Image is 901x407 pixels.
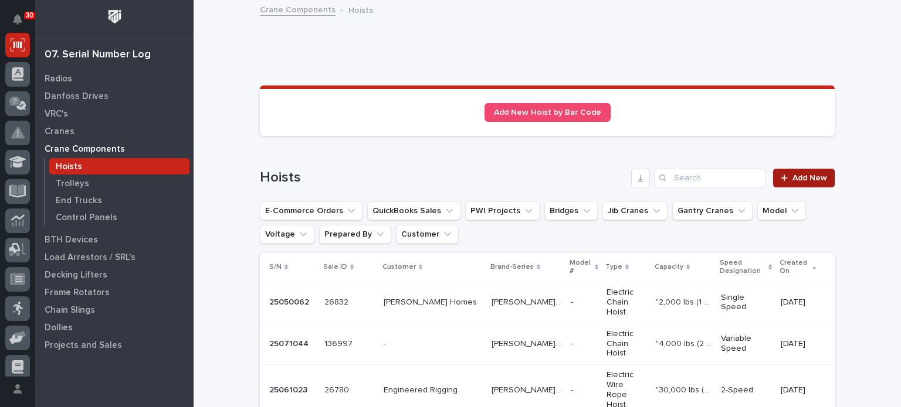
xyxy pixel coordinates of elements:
a: Dollies [35,319,194,336]
button: Notifications [5,7,30,32]
p: "2,000 lbs (1 Ton)" [656,295,714,307]
p: - [571,337,575,349]
p: [DATE] [781,297,816,307]
p: Chain Slings [45,305,95,316]
a: Crane Components [260,2,336,16]
p: "4,000 lbs (2 Tons)" [656,337,714,349]
a: Trolleys [45,175,194,191]
p: Type [605,261,622,273]
p: Danfoss Drives [45,91,109,102]
p: - [384,337,388,349]
tr: 2505006225050062 2683226832 [PERSON_NAME] Homes[PERSON_NAME] Homes [PERSON_NAME] STK[PERSON_NAME]... [260,282,835,323]
p: Electric Chain Hoist [607,288,646,317]
p: Starke STK-VS [492,337,564,349]
a: Radios [35,70,194,87]
a: Add New Hoist by Bar Code [485,103,611,122]
a: Load Arrestors / SRL's [35,248,194,266]
button: Voltage [260,225,314,244]
p: S/N [269,261,282,273]
p: Model # [570,256,592,278]
a: Hoists [45,158,194,175]
p: 25050062 [269,295,311,307]
a: Add New [773,169,835,187]
p: 30 [26,11,33,19]
p: [PERSON_NAME] STK [492,295,564,307]
span: Add New Hoist by Bar Code [494,108,601,117]
p: Brand-Series [490,261,534,273]
button: Customer [396,225,459,244]
p: [PERSON_NAME] STW [492,383,564,395]
p: End Trucks [56,196,102,206]
p: Speed Designation [720,256,765,278]
a: Control Panels [45,209,194,225]
a: BTH Devices [35,231,194,248]
p: 2-Speed [721,385,771,395]
p: Crane Components [45,144,125,155]
button: E-Commerce Orders [260,201,363,220]
p: [DATE] [781,339,816,349]
p: Trolleys [56,179,89,189]
button: Bridges [544,201,598,220]
p: BTH Devices [45,235,98,245]
p: Hoists [348,3,373,16]
a: Chain Slings [35,301,194,319]
button: Gantry Cranes [672,201,753,220]
p: Load Arrestors / SRL's [45,252,136,263]
p: 25071044 [269,337,311,349]
input: Search [655,169,766,187]
button: PWI Projects [465,201,540,220]
p: Dollies [45,323,73,333]
a: Decking Lifters [35,266,194,283]
p: Radios [45,74,72,84]
p: Capacity [655,261,683,273]
button: QuickBooks Sales [367,201,460,220]
p: - [571,383,575,395]
p: Sale ID [323,261,347,273]
p: Customer [382,261,416,273]
p: 25061023 [269,383,310,395]
p: Hoists [56,162,82,172]
p: Variable Speed [721,334,771,354]
a: Projects and Sales [35,336,194,354]
a: VRC's [35,105,194,122]
p: Projects and Sales [45,340,122,351]
button: Prepared By [319,225,391,244]
h1: Hoists [260,169,626,186]
p: 26832 [324,295,351,307]
a: Crane Components [35,140,194,158]
p: Electric Chain Hoist [607,329,646,358]
p: Created On [780,256,809,278]
p: Cranes [45,126,74,137]
p: Control Panels [56,213,117,223]
p: Engineered Rigging [384,383,460,395]
p: Decking Lifters [45,270,107,281]
p: Frame Rotators [45,288,110,298]
p: 136997 [324,337,355,349]
a: Danfoss Drives [35,87,194,105]
p: [PERSON_NAME] Homes [384,295,479,307]
a: Frame Rotators [35,283,194,301]
div: Notifications30 [15,14,30,33]
p: VRC's [45,109,68,119]
button: Jib Cranes [602,201,668,220]
button: Model [757,201,806,220]
span: Add New [792,174,827,182]
tr: 2507104425071044 136997136997 -- [PERSON_NAME] STK-VS[PERSON_NAME] STK-VS -- Electric Chain Hoist... [260,323,835,365]
img: Workspace Logo [104,6,126,28]
a: End Trucks [45,192,194,208]
p: 26780 [324,383,351,395]
p: [DATE] [781,385,816,395]
p: "30,000 lbs (15 Tons)" [656,383,714,395]
p: Single Speed [721,293,771,313]
a: Cranes [35,122,194,140]
p: - [571,295,575,307]
div: 07. Serial Number Log [45,49,151,61]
